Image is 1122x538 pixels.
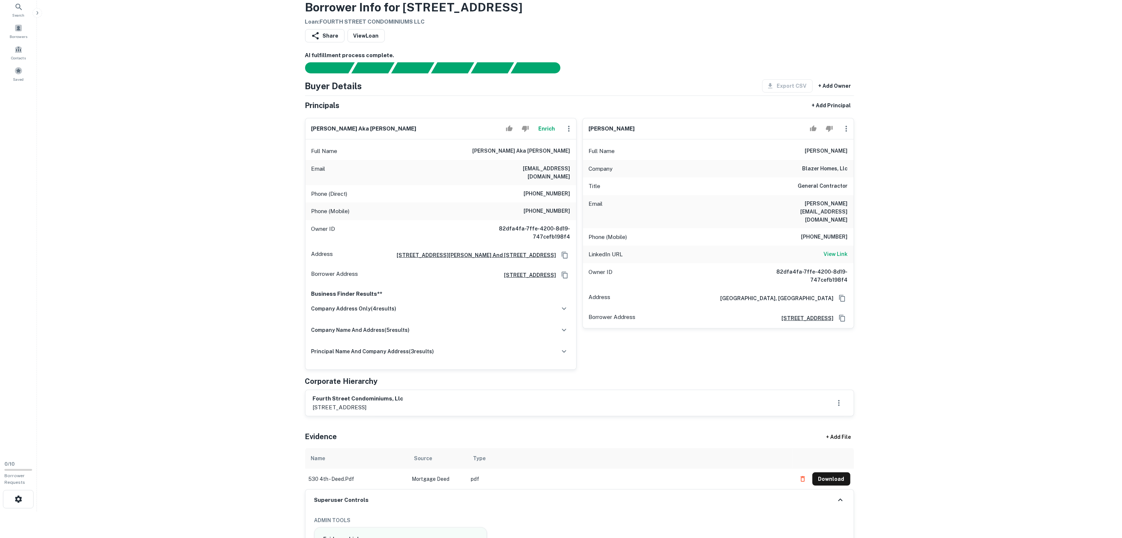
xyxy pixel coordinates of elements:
button: Copy Address [559,270,570,281]
h6: View Link [824,250,848,258]
p: Borrower Address [311,270,358,281]
h6: [PHONE_NUMBER] [801,233,848,242]
p: Owner ID [589,268,613,284]
p: Address [311,250,333,261]
p: Full Name [311,147,338,156]
span: Borrowers [10,34,27,39]
button: Reject [823,121,836,136]
p: Borrower Address [589,313,636,324]
p: Full Name [589,147,615,156]
button: + Add Owner [816,79,854,93]
a: Borrowers [2,21,35,41]
h6: blazer homes, llc [802,164,848,173]
p: Phone (Mobile) [589,233,627,242]
th: Type [467,448,793,469]
p: Email [311,164,325,181]
div: Name [311,454,325,463]
span: Search [13,12,25,18]
h6: AI fulfillment process complete. [305,51,854,60]
p: LinkedIn URL [589,250,623,259]
button: Copy Address [837,313,848,324]
div: scrollable content [305,448,854,489]
p: Company [589,164,613,173]
div: Source [414,454,432,463]
div: Sending borrower request to AI... [296,62,352,73]
span: Contacts [11,55,26,61]
a: Saved [2,64,35,84]
button: + Add Principal [809,99,854,112]
h4: Buyer Details [305,79,362,93]
h5: Principals [305,100,340,111]
a: [STREET_ADDRESS] [776,314,834,322]
h6: [PERSON_NAME] [805,147,848,156]
p: Phone (Direct) [311,190,348,198]
button: Accept [503,121,516,136]
p: Title [589,182,601,191]
a: ViewLoan [348,29,385,42]
iframe: Chat Widget [1085,455,1122,491]
div: + Add File [813,430,864,444]
p: Owner ID [311,225,335,241]
div: Principals found, still searching for contact information. This may take time... [471,62,514,73]
a: [STREET_ADDRESS] [498,271,556,279]
button: Accept [807,121,820,136]
h6: company address only ( 4 results) [311,305,397,313]
h5: Evidence [305,431,337,442]
p: Phone (Mobile) [311,207,350,216]
div: Your request is received and processing... [351,62,394,73]
h6: [GEOGRAPHIC_DATA], [GEOGRAPHIC_DATA] [715,294,834,302]
td: 530 4th - deed.pdf [305,469,408,489]
div: Type [473,454,486,463]
button: Share [305,29,345,42]
p: [STREET_ADDRESS] [313,403,404,412]
h6: company name and address ( 5 results) [311,326,410,334]
h6: Superuser Controls [314,496,369,504]
h6: [PERSON_NAME] aka [PERSON_NAME] [311,125,417,133]
h6: [PHONE_NUMBER] [524,207,570,216]
button: Download [812,472,850,486]
th: Name [305,448,408,469]
span: Borrower Requests [4,473,25,485]
div: Principals found, AI now looking for contact information... [431,62,474,73]
div: Documents found, AI parsing details... [391,62,434,73]
h6: fourth street condominiums, llc [313,395,404,403]
h6: [PERSON_NAME] aka [PERSON_NAME] [473,147,570,156]
a: Contacts [2,42,35,62]
td: pdf [467,469,793,489]
button: Reject [519,121,532,136]
button: Copy Address [559,250,570,261]
a: View Link [824,250,848,259]
h5: Corporate Hierarchy [305,376,378,387]
td: Mortgage Deed [408,469,467,489]
h6: principal name and company address ( 3 results) [311,347,434,355]
button: Enrich [535,121,559,136]
p: Email [589,199,603,224]
h6: ADMIN TOOLS [314,516,845,524]
button: Copy Address [837,293,848,304]
span: 0 / 10 [4,461,15,467]
span: Saved [13,76,24,82]
h6: [PHONE_NUMBER] [524,190,570,198]
p: Address [589,293,611,304]
h6: Loan : FOURTH STREET CONDOMINIUMS LLC [305,18,523,26]
a: [STREET_ADDRESS][PERSON_NAME] And [STREET_ADDRESS] [391,251,556,259]
th: Source [408,448,467,469]
button: Delete file [796,473,809,485]
h6: [PERSON_NAME] [589,125,635,133]
h6: 82dfa4fa-7ffe-4200-8d19-747cefb198f4 [482,225,570,241]
h6: 82dfa4fa-7ffe-4200-8d19-747cefb198f4 [759,268,848,284]
h6: General Contractor [798,182,848,191]
h6: [EMAIL_ADDRESS][DOMAIN_NAME] [482,164,570,181]
div: AI fulfillment process complete. [511,62,569,73]
p: Business Finder Results** [311,289,570,298]
h6: [PERSON_NAME][EMAIL_ADDRESS][DOMAIN_NAME] [759,199,848,224]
